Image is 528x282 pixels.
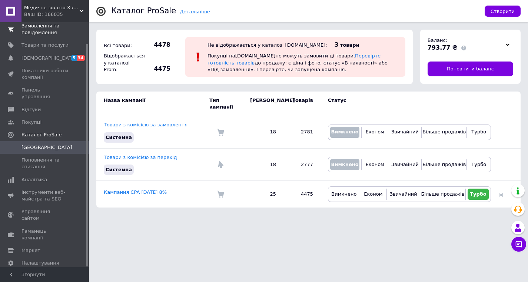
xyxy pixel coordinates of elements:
[331,162,358,167] span: Вимкнено
[391,129,419,135] span: Звичайний
[77,55,85,61] span: 34
[469,127,489,138] button: Турбо
[104,189,167,195] a: Кампания CPA [DATE] 8%
[180,9,210,14] a: Детальніше
[21,132,62,138] span: Каталог ProSale
[422,129,466,135] span: Більше продажів
[104,122,187,127] a: Товари з комісією за замовлення
[102,51,143,75] div: Відображається у каталозі Prom:
[217,129,224,136] img: Комісія за замовлення
[21,189,69,202] span: Інструменти веб-майстра та SEO
[469,159,489,170] button: Турбо
[470,191,487,197] span: Турбо
[390,191,417,197] span: Звичайний
[424,159,465,170] button: Більше продажів
[102,40,143,51] div: Всі товари:
[21,176,47,183] span: Аналітика
[421,191,464,197] span: Більше продажів
[21,42,69,49] span: Товари та послуги
[21,157,69,170] span: Поповнення та списання
[330,127,359,138] button: Вимкнено
[209,92,243,116] td: Тип кампанії
[96,92,209,116] td: Назва кампанії
[422,189,463,200] button: Більше продажів
[335,41,339,48] span: 3
[145,41,170,49] span: 4478
[243,116,283,148] td: 18
[363,159,386,170] button: Економ
[390,159,419,170] button: Звичайний
[207,53,381,65] a: Перевірте готовність товарів
[145,65,170,73] span: 4475
[283,181,321,208] td: 4475
[424,127,465,138] button: Більше продажів
[104,155,177,160] a: Товари з комісією за перехід
[111,7,176,15] div: Каталог ProSale
[106,167,132,172] span: Системна
[21,228,69,241] span: Гаманець компанії
[511,237,526,252] button: Чат з покупцем
[391,162,419,167] span: Звичайний
[471,162,486,167] span: Турбо
[330,159,359,170] button: Вимкнено
[21,119,41,126] span: Покупці
[21,106,41,113] span: Відгуки
[207,53,388,72] span: Покупці на [DOMAIN_NAME] не можуть замовити ці товари. до продажу: є ціна і фото, статус «В наявн...
[364,191,382,197] span: Економ
[471,129,486,135] span: Турбо
[428,62,513,76] a: Поповнити баланс
[447,66,494,72] span: Поповнити баланс
[485,6,521,17] button: Створити
[363,127,386,138] button: Економ
[21,247,40,254] span: Маркет
[24,11,89,18] div: Ваш ID: 166035
[243,92,283,116] td: [PERSON_NAME]
[422,162,466,167] span: Більше продажів
[468,189,489,200] button: Турбо
[366,129,384,135] span: Економ
[390,127,419,138] button: Звичайний
[366,162,384,167] span: Економ
[340,42,359,48] span: товари
[330,189,358,200] button: Вимкнено
[21,67,69,81] span: Показники роботи компанії
[217,190,224,198] img: Комісія за замовлення
[428,37,447,43] span: Баланс:
[362,189,385,200] button: Економ
[331,191,356,197] span: Вимкнено
[71,55,77,61] span: 5
[21,55,76,62] span: [DEMOGRAPHIC_DATA]
[21,23,69,36] span: Замовлення та повідомлення
[321,92,491,116] td: Статус
[491,9,515,14] span: Створити
[283,116,321,148] td: 2781
[207,42,327,48] div: Не відображається у каталозі [DOMAIN_NAME]:
[498,191,504,197] a: Видалити
[283,148,321,180] td: 2777
[193,52,204,63] img: :exclamation:
[243,148,283,180] td: 18
[428,44,458,51] span: 793.77 ₴
[21,260,59,266] span: Налаштування
[106,135,132,140] span: Системна
[21,87,69,100] span: Панель управління
[21,144,72,151] span: [GEOGRAPHIC_DATA]
[243,181,283,208] td: 25
[217,161,224,168] img: Комісія за перехід
[283,92,321,116] td: Товарів
[24,4,80,11] span: Медичне золото Xuping і Біжутерія оптом
[389,189,418,200] button: Звичайний
[21,208,69,222] span: Управління сайтом
[331,129,358,135] span: Вимкнено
